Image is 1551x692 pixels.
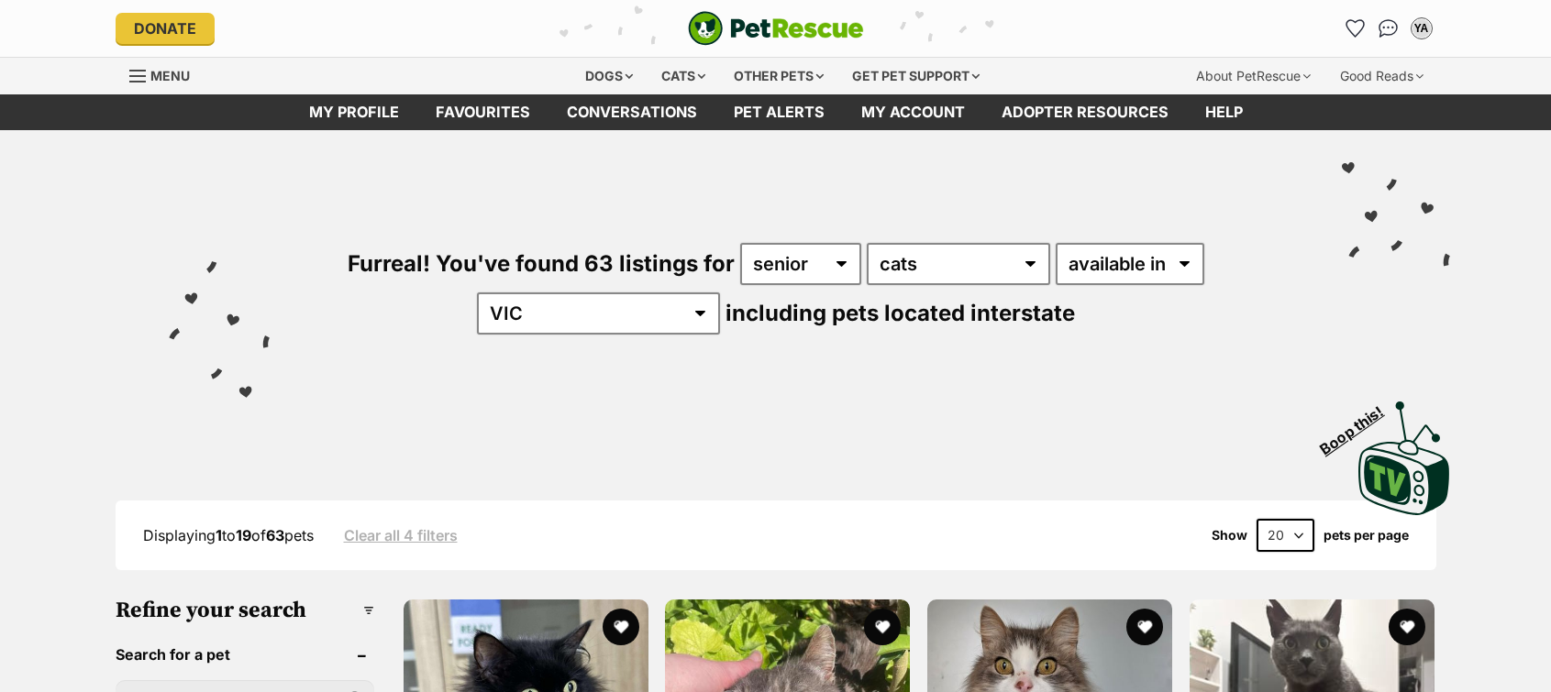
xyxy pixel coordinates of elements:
[116,13,215,44] a: Donate
[572,58,646,94] div: Dogs
[1374,14,1403,43] a: Conversations
[348,250,735,277] span: Furreal! You've found 63 listings for
[843,94,983,130] a: My account
[1212,528,1247,543] span: Show
[1358,385,1450,519] a: Boop this!
[1187,94,1261,130] a: Help
[129,58,203,91] a: Menu
[1341,14,1370,43] a: Favourites
[1389,609,1425,645] button: favourite
[1183,58,1324,94] div: About PetRescue
[116,646,374,663] header: Search for a pet
[864,609,901,645] button: favourite
[143,526,314,544] span: Displaying to of pets
[417,94,548,130] a: Favourites
[1316,391,1401,457] span: Boop this!
[721,58,836,94] div: Other pets
[1407,14,1436,43] button: My account
[839,58,992,94] div: Get pet support
[1379,19,1398,38] img: chat-41dd97257d64d25036548639549fe6c8038ab92f7586957e7f3b1b290dea8141.svg
[236,526,251,544] strong: 19
[983,94,1187,130] a: Adopter resources
[291,94,417,130] a: My profile
[216,526,222,544] strong: 1
[344,527,458,544] a: Clear all 4 filters
[150,68,190,83] span: Menu
[688,11,864,46] a: PetRescue
[116,598,374,623] h3: Refine your search
[1358,401,1450,515] img: PetRescue TV logo
[1324,528,1409,543] label: pets per page
[266,526,284,544] strong: 63
[548,94,715,130] a: conversations
[726,300,1075,326] span: including pets located interstate
[1413,19,1431,38] div: YA
[1327,58,1436,94] div: Good Reads
[688,11,864,46] img: logo-cat-932fe2b9b8326f06289b0f2fb663e598f794de774fb13d1741a6617ecf9a85b4.svg
[602,609,638,645] button: favourite
[648,58,718,94] div: Cats
[715,94,843,130] a: Pet alerts
[1341,14,1436,43] ul: Account quick links
[1126,609,1163,645] button: favourite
